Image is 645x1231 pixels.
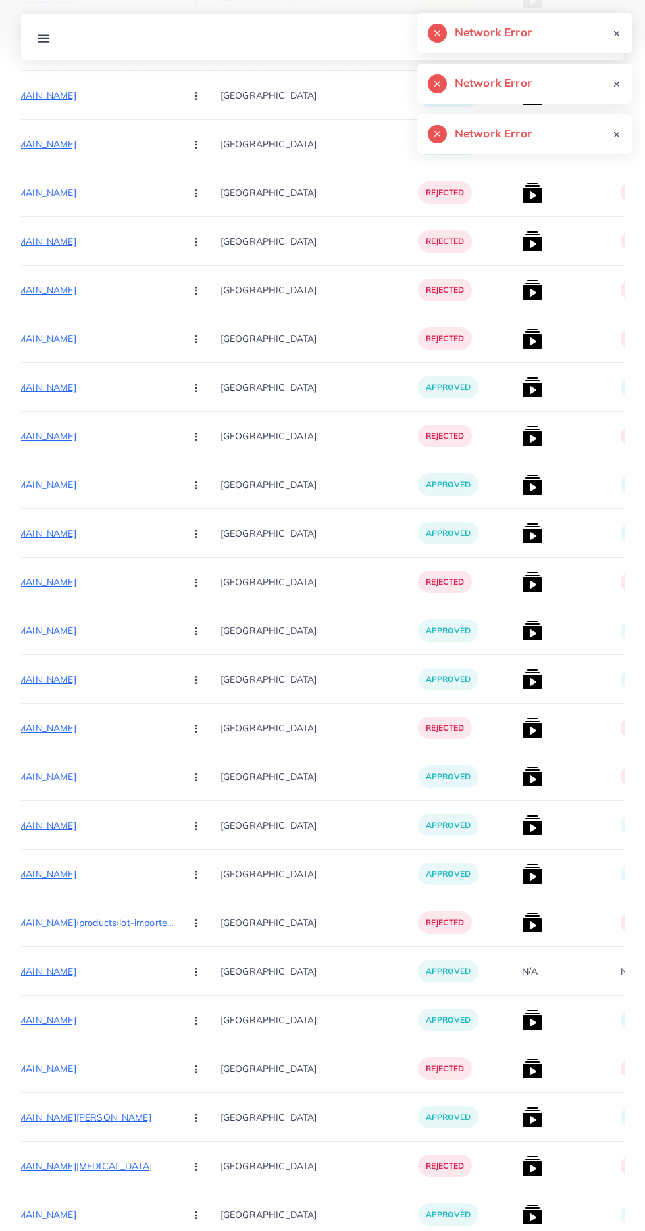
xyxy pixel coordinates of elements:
[522,912,543,933] img: list product video
[220,470,418,499] p: [GEOGRAPHIC_DATA]
[220,80,418,110] p: [GEOGRAPHIC_DATA]
[418,181,472,204] p: rejected
[220,615,418,645] p: [GEOGRAPHIC_DATA]
[418,425,472,447] p: rejected
[522,279,543,301] img: list product video
[418,376,478,398] p: approved
[522,1204,543,1225] img: list product video
[418,1057,472,1080] p: rejected
[418,863,478,885] p: approved
[418,619,478,642] p: approved
[522,1107,543,1128] img: list product video
[220,956,418,986] p: [GEOGRAPHIC_DATA]
[220,518,418,548] p: [GEOGRAPHIC_DATA]
[522,231,543,252] img: list product video
[522,425,543,447] img: list product video
[220,275,418,304] p: [GEOGRAPHIC_DATA]
[220,567,418,596] p: [GEOGRAPHIC_DATA]
[220,1151,418,1180] p: [GEOGRAPHIC_DATA]
[522,717,543,738] img: list product video
[418,279,472,301] p: rejected
[418,1009,478,1031] p: approved
[522,1058,543,1079] img: list product video
[522,669,543,690] img: list product video
[220,761,418,791] p: [GEOGRAPHIC_DATA]
[522,377,543,398] img: list product video
[522,328,543,349] img: list product video
[418,960,478,982] p: approved
[418,1106,478,1128] p: approved
[522,474,543,495] img: list product video
[418,717,472,739] p: rejected
[455,125,532,142] h5: Network Error
[220,1102,418,1132] p: [GEOGRAPHIC_DATA]
[220,421,418,450] p: [GEOGRAPHIC_DATA]
[418,522,478,544] p: approved
[418,765,478,788] p: approved
[455,74,532,91] h5: Network Error
[522,965,538,978] div: N/A
[418,327,472,350] p: rejected
[220,226,418,256] p: [GEOGRAPHIC_DATA]
[220,1199,418,1229] p: [GEOGRAPHIC_DATA]
[522,523,543,544] img: list product video
[220,324,418,353] p: [GEOGRAPHIC_DATA]
[220,1005,418,1034] p: [GEOGRAPHIC_DATA]
[418,473,478,496] p: approved
[418,814,478,836] p: approved
[220,713,418,742] p: [GEOGRAPHIC_DATA]
[522,182,543,203] img: list product video
[522,1155,543,1176] img: list product video
[522,571,543,592] img: list product video
[418,1155,472,1177] p: rejected
[220,178,418,207] p: [GEOGRAPHIC_DATA]
[220,664,418,694] p: [GEOGRAPHIC_DATA]
[621,965,636,978] div: N/A
[220,810,418,840] p: [GEOGRAPHIC_DATA]
[522,766,543,787] img: list product video
[220,859,418,888] p: [GEOGRAPHIC_DATA]
[220,129,418,158] p: [GEOGRAPHIC_DATA]
[418,1203,478,1226] p: approved
[418,668,478,690] p: approved
[522,1009,543,1030] img: list product video
[522,815,543,836] img: list product video
[220,372,418,402] p: [GEOGRAPHIC_DATA]
[418,571,472,593] p: rejected
[522,863,543,884] img: list product video
[418,230,472,253] p: rejected
[220,907,418,937] p: [GEOGRAPHIC_DATA]
[418,911,472,934] p: rejected
[455,24,532,41] h5: Network Error
[220,1053,418,1083] p: [GEOGRAPHIC_DATA]
[522,620,543,641] img: list product video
